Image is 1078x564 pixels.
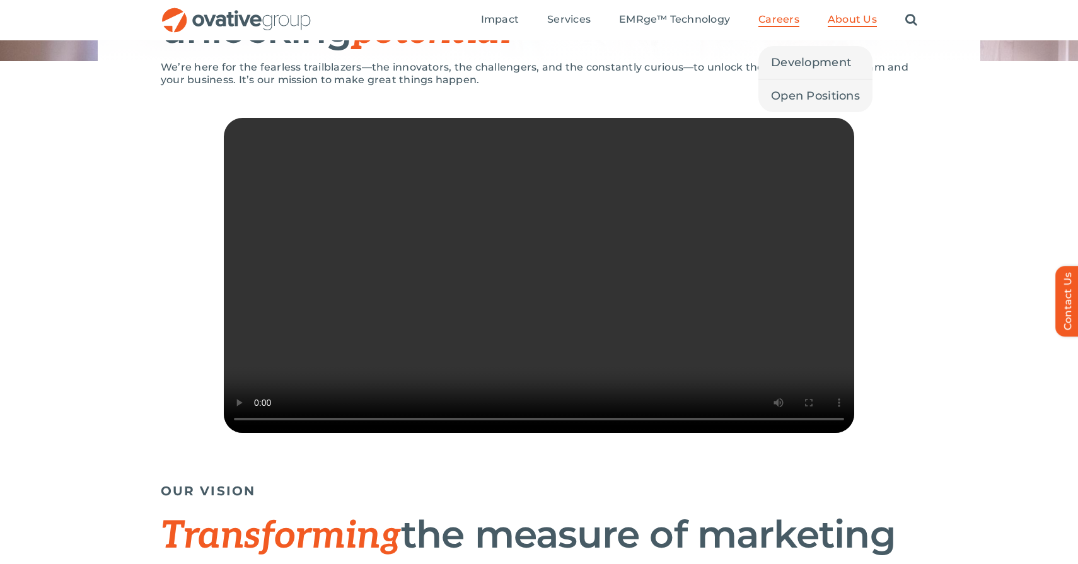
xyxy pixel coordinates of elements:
[224,118,854,433] video: Sorry, your browser doesn't support embedded videos.
[161,61,917,86] p: We’re here for the fearless trailblazers—the innovators, the challengers, and the constantly curi...
[481,13,519,27] a: Impact
[619,13,730,27] a: EMRge™ Technology
[619,13,730,26] span: EMRge™ Technology
[828,13,877,27] a: About Us
[905,13,917,27] a: Search
[771,87,860,105] span: Open Positions
[161,514,401,559] span: Transforming
[758,79,872,112] a: Open Positions
[758,13,799,27] a: Careers
[547,13,591,26] span: Services
[828,13,877,26] span: About Us
[547,13,591,27] a: Services
[161,6,312,18] a: OG_Full_horizontal_RGB
[161,483,917,498] h5: OUR VISION
[758,13,799,26] span: Careers
[771,54,851,71] span: Development
[481,13,519,26] span: Impact
[758,46,872,79] a: Development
